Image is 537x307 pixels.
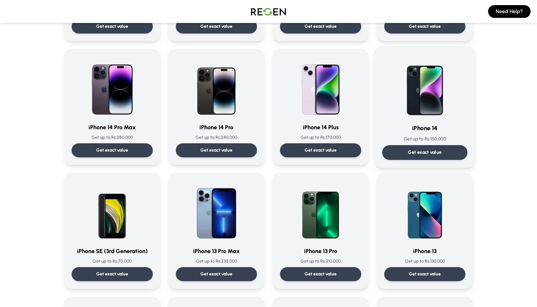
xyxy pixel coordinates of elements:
p: Get exact value [408,149,442,156]
p: Get up to Rs: 235,000 [176,258,257,265]
p: Get up to Rs: 210,000 [280,258,361,265]
p: Get up to Rs: 240,000 [176,134,257,141]
p: Get exact value [305,271,337,277]
h3: iPhone 14 Plus [280,123,361,132]
p: Get exact value [200,271,232,277]
img: iPhone 14 Pro [186,56,247,118]
img: iPhone 13 Pro [290,180,351,242]
img: iPhone 14 Pro Max [82,56,143,118]
p: Get up to Rs: 70,000 [72,258,153,265]
p: Get exact value [409,23,441,30]
p: Get exact value [409,271,441,277]
p: Get up to Rs: 130,000 [384,258,465,265]
img: iPhone 14 Plus [290,56,351,118]
p: Get exact value [305,23,337,30]
img: iPhone 14 [393,54,457,118]
p: Get up to Rs: 150,000 [382,136,468,142]
h3: iPhone 14 Pro [176,123,257,132]
button: Need Help? [488,5,531,18]
h3: iPhone 13 Pro [280,247,361,256]
img: iPhone 13 [394,180,455,242]
p: Get up to Rs: 170,000 [280,134,361,141]
img: iPhone SE (3rd Generation) [82,180,143,242]
p: Get exact value [96,271,128,277]
h3: iPhone SE (3rd Generation) [72,247,153,256]
p: Get up to Rs: 280,000 [72,134,153,141]
p: Get exact value [200,147,232,153]
p: Get exact value [96,147,128,153]
img: Logo [246,3,291,20]
img: iPhone 13 Pro Max [186,180,247,242]
p: Get exact value [96,23,128,30]
h3: iPhone 13 [384,247,465,256]
h3: iPhone 13 Pro Max [176,247,257,256]
h3: iPhone 14 [382,124,468,133]
p: Get exact value [200,23,232,30]
h3: iPhone 14 Pro Max [72,123,153,132]
p: Get exact value [305,147,337,153]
